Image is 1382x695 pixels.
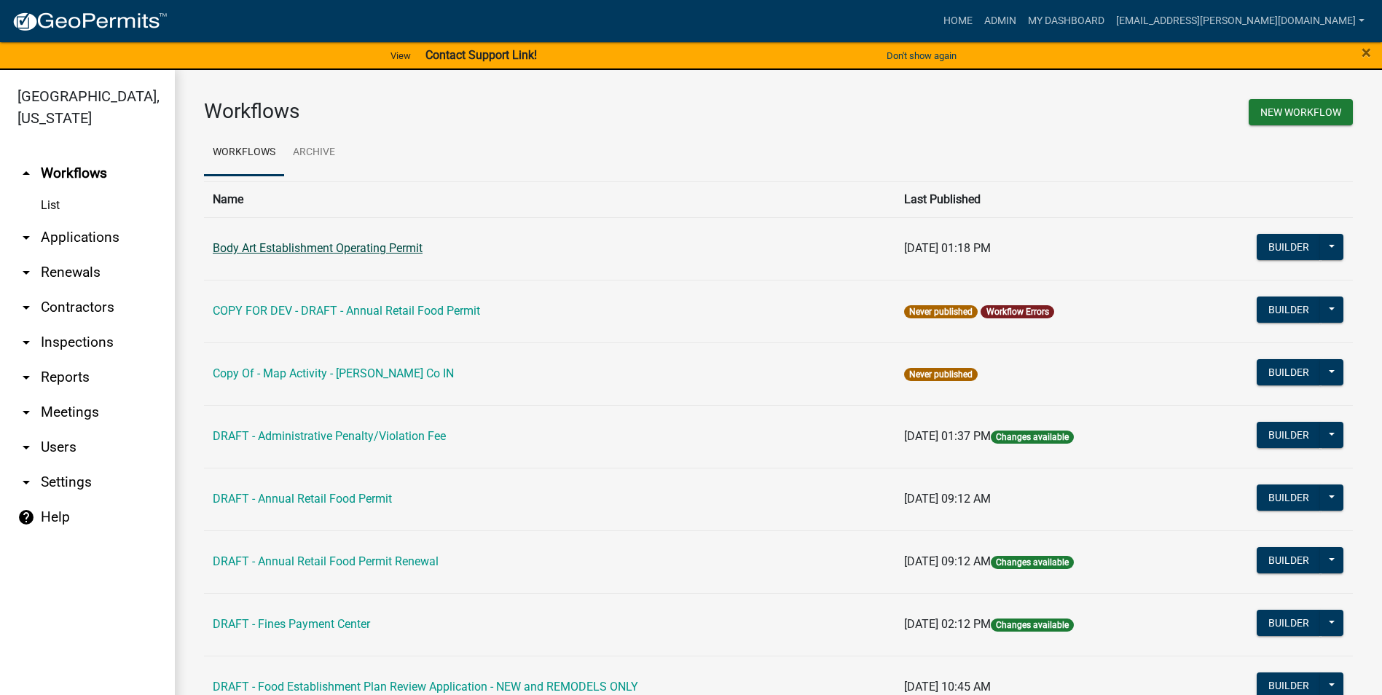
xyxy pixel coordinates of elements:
[904,554,991,568] span: [DATE] 09:12 AM
[204,99,768,124] h3: Workflows
[1257,484,1321,511] button: Builder
[213,241,423,255] a: Body Art Establishment Operating Permit
[204,130,284,176] a: Workflows
[991,431,1074,444] span: Changes available
[213,429,446,443] a: DRAFT - Administrative Penalty/Violation Fee
[213,680,638,694] a: DRAFT - Food Establishment Plan Review Application - NEW and REMODELS ONLY
[17,165,35,182] i: arrow_drop_up
[1022,7,1110,35] a: My Dashboard
[213,366,454,380] a: Copy Of - Map Activity - [PERSON_NAME] Co IN
[904,429,991,443] span: [DATE] 01:37 PM
[978,7,1022,35] a: Admin
[991,556,1074,569] span: Changes available
[991,619,1074,632] span: Changes available
[17,334,35,351] i: arrow_drop_down
[1257,297,1321,323] button: Builder
[938,7,978,35] a: Home
[904,368,978,381] span: Never published
[904,680,991,694] span: [DATE] 10:45 AM
[1110,7,1370,35] a: [EMAIL_ADDRESS][PERSON_NAME][DOMAIN_NAME]
[425,48,537,62] strong: Contact Support Link!
[895,181,1188,217] th: Last Published
[904,617,991,631] span: [DATE] 02:12 PM
[1249,99,1353,125] button: New Workflow
[881,44,962,68] button: Don't show again
[385,44,417,68] a: View
[986,307,1049,317] a: Workflow Errors
[213,617,370,631] a: DRAFT - Fines Payment Center
[904,305,978,318] span: Never published
[17,369,35,386] i: arrow_drop_down
[17,299,35,316] i: arrow_drop_down
[17,264,35,281] i: arrow_drop_down
[17,439,35,456] i: arrow_drop_down
[1362,44,1371,61] button: Close
[1257,610,1321,636] button: Builder
[204,181,895,217] th: Name
[904,241,991,255] span: [DATE] 01:18 PM
[1257,422,1321,448] button: Builder
[17,509,35,526] i: help
[1257,359,1321,385] button: Builder
[904,492,991,506] span: [DATE] 09:12 AM
[213,554,439,568] a: DRAFT - Annual Retail Food Permit Renewal
[1257,547,1321,573] button: Builder
[17,474,35,491] i: arrow_drop_down
[213,492,392,506] a: DRAFT - Annual Retail Food Permit
[1362,42,1371,63] span: ×
[17,404,35,421] i: arrow_drop_down
[17,229,35,246] i: arrow_drop_down
[1257,234,1321,260] button: Builder
[213,304,480,318] a: COPY FOR DEV - DRAFT - Annual Retail Food Permit
[284,130,344,176] a: Archive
